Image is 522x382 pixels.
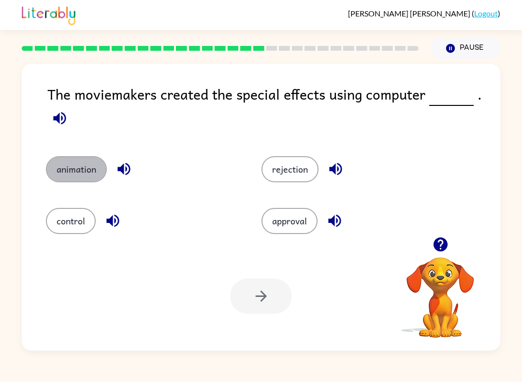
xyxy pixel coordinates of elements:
span: [PERSON_NAME] [PERSON_NAME] [348,9,472,18]
div: The moviemakers created the special effects using computer . [47,83,500,137]
div: ( ) [348,9,500,18]
a: Logout [474,9,498,18]
button: control [46,208,96,234]
button: animation [46,156,107,182]
button: rejection [261,156,319,182]
button: approval [261,208,318,234]
button: Pause [430,37,500,59]
video: Your browser must support playing .mp4 files to use Literably. Please try using another browser. [392,242,489,339]
img: Literably [22,4,75,25]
